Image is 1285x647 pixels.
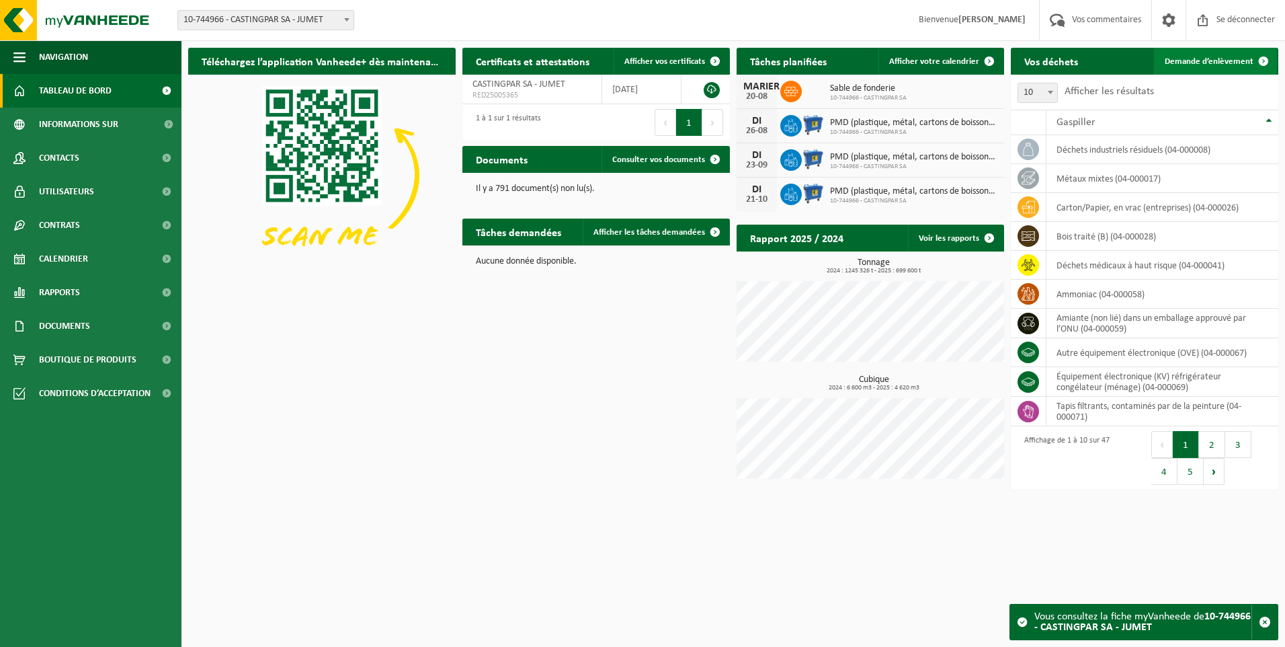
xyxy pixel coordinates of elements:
button: 1 [676,109,702,136]
span: Afficher vos certificats [624,57,705,66]
td: métaux mixtes (04-000017) [1046,164,1278,193]
span: 2024 : 1245 326 t - 2025 : 699 600 t [743,268,1004,274]
span: Afficher les tâches demandées [593,228,705,237]
span: RED25005365 [472,90,591,101]
span: Gaspiller [1056,117,1095,128]
div: DI [743,184,770,195]
img: WB-0660-HPE-BE-01 [802,113,825,136]
td: Carton/Papier, en vrac (entreprises) (04-000026) [1046,193,1278,222]
div: 26-08 [743,126,770,136]
span: 10 [1018,83,1057,102]
span: 2024 : 6 600 m3 - 2025 : 4 620 m3 [743,385,1004,391]
button: 5 [1177,458,1204,485]
div: Vous consultez la fiche myVanheede de [1034,605,1251,640]
span: PMD (plastique, métal, cartons de boissons) (entreprises) [830,118,997,128]
td: Déchets industriels résiduels (04-000008) [1046,135,1278,164]
button: Précédent [655,109,676,136]
a: Consulter vos documents [602,146,729,173]
span: Navigation [39,40,88,74]
a: Afficher votre calendrier [878,48,1003,75]
div: 20-08 [743,92,770,102]
img: WB-0660-HPE-BE-01 [802,147,825,170]
button: Prochain [702,109,723,136]
span: Rapports [39,276,80,309]
div: 1 à 1 sur 1 résultats [469,108,541,137]
button: 3 [1225,431,1251,458]
td: bois traité (B) (04-000028) [1046,222,1278,251]
h2: Rapport 2025 / 2024 [737,225,857,251]
a: Demande d’enlèvement [1154,48,1277,75]
td: Autre équipement électronique (OVE) (04-000067) [1046,338,1278,367]
span: 10-744966 - CASTINGPAR SA [830,197,997,205]
span: Consulter vos documents [612,155,705,164]
td: Déchets médicaux à haut risque (04-000041) [1046,251,1278,280]
a: Afficher les tâches demandées [583,219,729,245]
strong: 10-744966 - CASTINGPAR SA - JUMET [1034,611,1251,633]
button: Précédent [1151,431,1173,458]
font: Voir les rapports [919,234,979,243]
span: Sable de fonderie [830,83,907,94]
span: PMD (plastique, métal, cartons de boissons) (entreprises) [830,186,997,197]
td: Tapis filtrants, contaminés par de la peinture (04-000071) [1046,397,1278,426]
span: 10 [1018,83,1058,103]
p: Il y a 791 document(s) non lu(s). [476,184,716,194]
span: Boutique de produits [39,343,136,377]
span: 10-744966 - CASTINGPAR SA [830,94,907,102]
div: 21-10 [743,195,770,204]
div: DI [743,150,770,161]
span: 10-744966 - CASTINGPAR SA [830,163,997,171]
span: Utilisateurs [39,175,94,208]
p: Aucune donnée disponible. [476,257,716,266]
a: Afficher vos certificats [614,48,729,75]
td: amiante (non lié) dans un emballage approuvé par l’ONU (04-000059) [1046,309,1278,338]
span: Contacts [39,141,79,175]
span: Demande d’enlèvement [1165,57,1253,66]
label: Afficher les résultats [1065,86,1154,97]
button: 2 [1199,431,1225,458]
button: 4 [1151,458,1177,485]
div: DI [743,116,770,126]
span: 10-744966 - CASTINGPAR SA - JUMET [178,11,354,30]
h2: Tâches demandées [462,219,575,245]
span: CASTINGPAR SA - JUMET [472,79,565,89]
span: Calendrier [39,242,88,276]
font: Bienvenue [919,15,1026,25]
span: 10-744966 - CASTINGPAR SA - JUMET [177,10,354,30]
h2: Documents [462,146,541,172]
font: Tonnage [858,258,890,268]
h2: Tâches planifiées [737,48,840,74]
span: PMD (plastique, métal, cartons de boissons) (entreprises) [830,152,997,163]
img: Téléchargez l’application VHEPlus [188,75,456,276]
button: 1 [1173,431,1199,458]
span: Conditions d’acceptation [39,377,151,410]
div: Affichage de 1 à 10 sur 47 [1018,430,1110,486]
td: ammoniac (04-000058) [1046,280,1278,309]
span: Tableau de bord [39,74,112,108]
span: Documents [39,309,90,343]
h2: Certificats et attestations [462,48,603,74]
span: Informations sur l’entreprise [39,108,155,141]
img: WB-0660-HPE-BE-01 [802,182,825,204]
h2: Vos déchets [1011,48,1091,74]
font: Cubique [859,375,889,385]
div: MARIER [743,81,770,92]
td: [DATE] [602,75,681,104]
a: Voir les rapports [908,225,1003,252]
span: Afficher votre calendrier [889,57,979,66]
h2: Téléchargez l’application Vanheede+ dès maintenant ! [188,48,456,74]
td: équipement électronique (KV) réfrigérateur congélateur (ménage) (04-000069) [1046,367,1278,397]
div: 23-09 [743,161,770,170]
span: Contrats [39,208,80,242]
span: 10-744966 - CASTINGPAR SA [830,128,997,137]
button: Prochain [1204,458,1225,485]
strong: [PERSON_NAME] [958,15,1026,25]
